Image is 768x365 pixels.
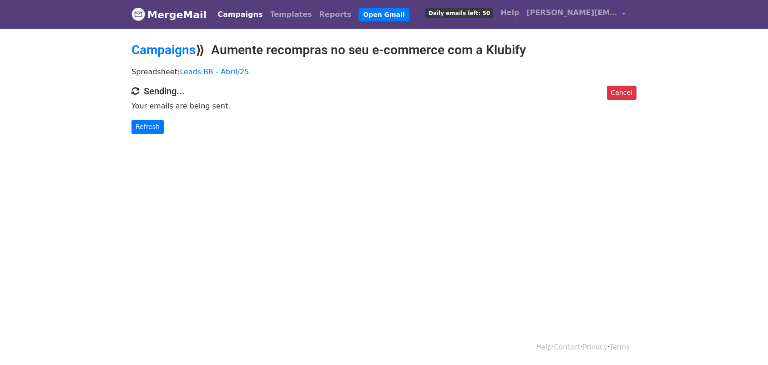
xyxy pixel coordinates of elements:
[266,5,315,24] a: Templates
[131,5,207,24] a: MergeMail
[583,343,607,351] a: Privacy
[131,101,637,111] p: Your emails are being sent.
[607,86,637,100] a: Cancel
[131,120,164,134] a: Refresh
[214,5,266,24] a: Campaigns
[554,343,581,351] a: Contact
[359,8,409,21] a: Open Gmail
[425,8,493,18] span: Daily emails left: 50
[131,42,196,57] a: Campaigns
[131,42,637,58] h2: ⟫ Aumente recompras no seu e-commerce com a Klubify
[610,343,630,351] a: Terms
[316,5,355,24] a: Reports
[497,4,523,22] a: Help
[523,4,629,25] a: [PERSON_NAME][EMAIL_ADDRESS][DOMAIN_NAME]
[422,4,497,22] a: Daily emails left: 50
[180,67,249,76] a: Leads BR - Abril/25
[131,7,145,21] img: MergeMail logo
[526,7,617,18] span: [PERSON_NAME][EMAIL_ADDRESS][DOMAIN_NAME]
[131,86,637,97] h4: Sending...
[131,67,637,77] p: Spreadsheet:
[536,343,552,351] a: Help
